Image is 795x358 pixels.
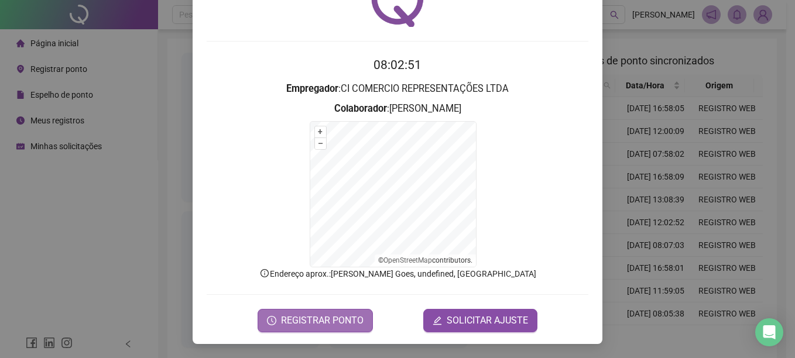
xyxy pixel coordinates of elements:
[315,138,326,149] button: –
[281,314,364,328] span: REGISTRAR PONTO
[423,309,537,332] button: editSOLICITAR AJUSTE
[267,316,276,325] span: clock-circle
[755,318,783,346] div: Open Intercom Messenger
[373,58,422,72] time: 08:02:51
[378,256,472,264] li: © contributors.
[383,256,432,264] a: OpenStreetMap
[207,267,588,280] p: Endereço aprox. : [PERSON_NAME] Goes, undefined, [GEOGRAPHIC_DATA]
[447,314,528,328] span: SOLICITAR AJUSTE
[207,101,588,116] h3: : [PERSON_NAME]
[259,268,270,278] span: info-circle
[207,81,588,97] h3: : CI COMERCIO REPRESENTAÇÕES LTDA
[315,126,326,137] button: +
[258,309,373,332] button: REGISTRAR PONTO
[334,103,387,114] strong: Colaborador
[433,316,442,325] span: edit
[286,83,338,94] strong: Empregador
